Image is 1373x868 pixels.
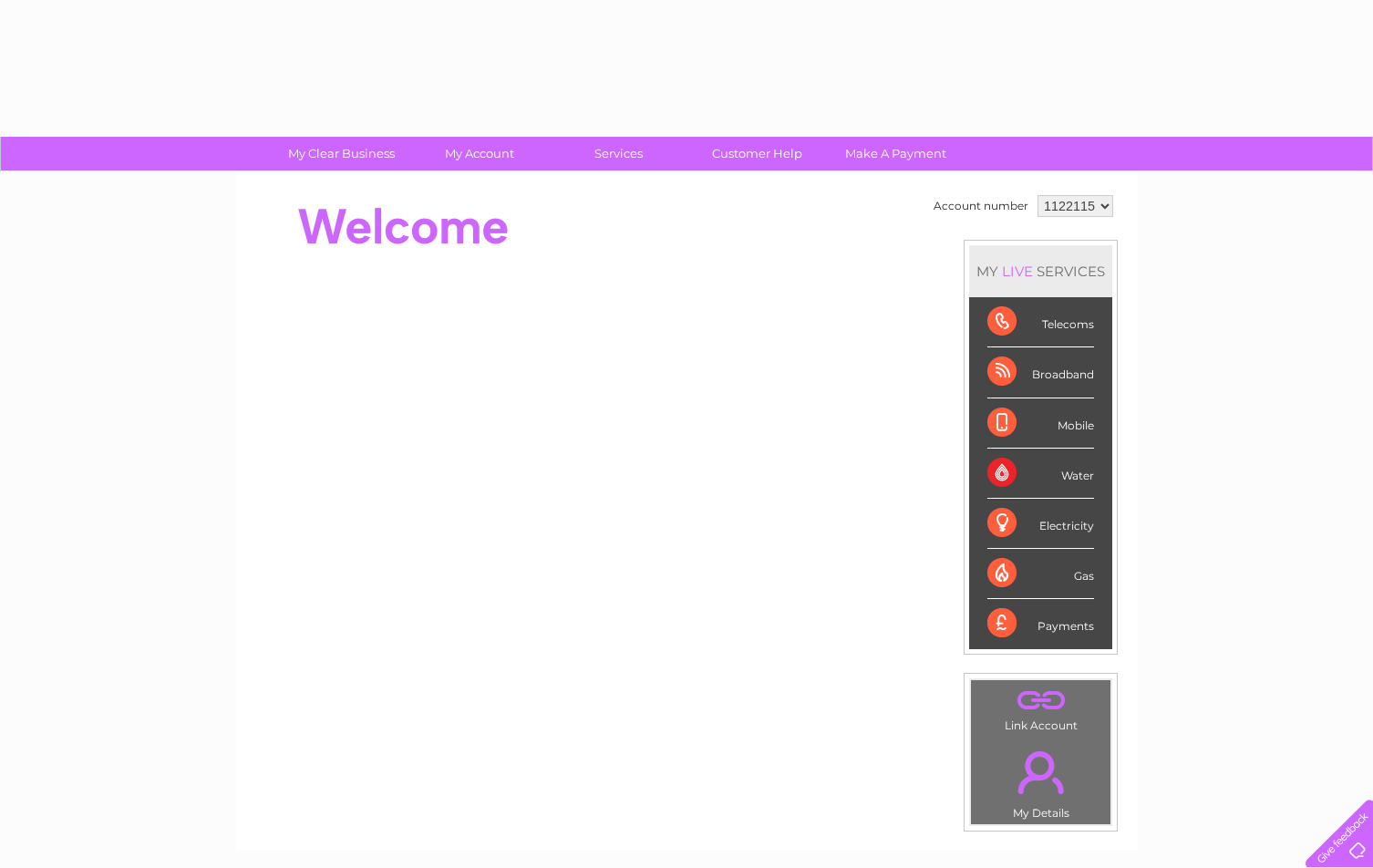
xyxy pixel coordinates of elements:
a: Services [543,137,694,170]
td: Link Account [970,679,1111,737]
a: My Account [405,137,555,170]
div: Mobile [987,398,1094,449]
div: Broadband [987,347,1094,398]
a: . [976,740,1106,804]
div: Electricity [987,499,1094,549]
td: Account number [929,191,1033,222]
a: Customer Help [682,137,832,170]
a: Make A Payment [821,137,971,170]
div: LIVE [998,263,1037,280]
div: Water [987,449,1094,499]
div: MY SERVICES [969,245,1112,297]
div: Payments [987,599,1094,648]
a: . [976,685,1106,717]
div: Telecoms [987,297,1094,347]
a: My Clear Business [266,137,417,170]
td: My Details [970,736,1111,825]
div: Gas [987,549,1094,599]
